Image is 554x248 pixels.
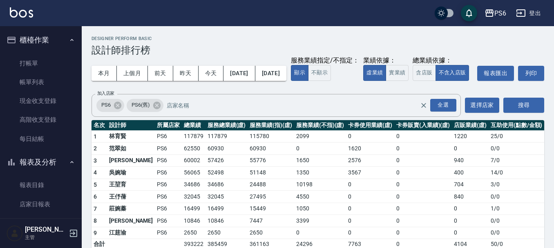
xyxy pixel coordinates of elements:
[346,203,394,215] td: 0
[182,179,206,191] td: 34686
[155,227,182,239] td: PS6
[294,215,346,227] td: 3399
[294,191,346,203] td: 4550
[182,167,206,179] td: 56065
[3,130,78,148] a: 每日結帳
[436,65,469,81] button: 不含入店販
[97,90,114,96] label: 加入店家
[107,227,155,239] td: 江莛渝
[155,203,182,215] td: PS6
[199,66,224,81] button: 今天
[386,65,409,81] button: 實業績
[477,66,514,81] a: 報表匯出
[107,143,155,155] td: 范翠如
[3,152,78,173] button: 報表及分析
[394,154,452,167] td: 0
[452,120,489,131] th: 店販業績(虛)
[346,143,394,155] td: 1620
[117,66,148,81] button: 上個月
[3,29,78,51] button: 櫃檯作業
[206,130,248,143] td: 117879
[346,227,394,239] td: 0
[489,130,544,143] td: 25 / 0
[155,179,182,191] td: PS6
[346,215,394,227] td: 0
[452,179,489,191] td: 704
[107,191,155,203] td: 王伃蒨
[96,99,124,112] div: PS6
[94,145,97,152] span: 2
[294,203,346,215] td: 1050
[489,203,544,215] td: 1 / 0
[182,215,206,227] td: 10846
[3,110,78,129] a: 高階收支登錄
[155,120,182,131] th: 所屬店家
[452,167,489,179] td: 400
[452,203,489,215] td: 0
[94,230,97,236] span: 9
[182,203,206,215] td: 16499
[107,167,155,179] td: 吳婉瑜
[92,45,544,56] h3: 設計師排行榜
[363,65,386,81] button: 虛業績
[206,167,248,179] td: 52498
[294,154,346,167] td: 1650
[452,215,489,227] td: 0
[346,191,394,203] td: 0
[107,154,155,167] td: [PERSON_NAME]
[291,65,308,81] button: 顯示
[206,203,248,215] td: 16499
[413,56,473,65] div: 總業績依據：
[394,215,452,227] td: 0
[294,227,346,239] td: 0
[489,191,544,203] td: 0 / 0
[294,143,346,155] td: 0
[248,203,294,215] td: 15449
[452,130,489,143] td: 1220
[148,66,173,81] button: 前天
[94,157,97,164] span: 3
[206,143,248,155] td: 60930
[489,227,544,239] td: 0 / 0
[94,181,97,188] span: 5
[155,130,182,143] td: PS6
[3,214,78,232] a: 互助日報表
[452,191,489,203] td: 840
[394,130,452,143] td: 0
[294,179,346,191] td: 10198
[465,98,499,113] button: 選擇店家
[308,65,331,81] button: 不顯示
[394,179,452,191] td: 0
[206,215,248,227] td: 10846
[96,101,116,109] span: PS6
[429,97,458,113] button: Open
[182,191,206,203] td: 32045
[25,234,67,241] p: 主管
[94,193,97,200] span: 6
[94,217,97,224] span: 8
[430,99,456,112] div: 全選
[182,154,206,167] td: 60002
[206,154,248,167] td: 57426
[394,167,452,179] td: 0
[248,179,294,191] td: 24488
[294,167,346,179] td: 1350
[461,5,477,21] button: save
[489,179,544,191] td: 3 / 0
[248,191,294,203] td: 27495
[92,120,107,131] th: 名次
[127,99,163,112] div: PS6(舊)
[394,227,452,239] td: 0
[294,130,346,143] td: 2099
[3,73,78,92] a: 帳單列表
[107,215,155,227] td: [PERSON_NAME]
[248,215,294,227] td: 7447
[3,92,78,110] a: 現金收支登錄
[155,154,182,167] td: PS6
[294,120,346,131] th: 服務業績(不指)(虛)
[92,36,544,41] h2: Designer Perform Basic
[452,143,489,155] td: 0
[182,130,206,143] td: 117879
[92,66,117,81] button: 本月
[206,227,248,239] td: 2650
